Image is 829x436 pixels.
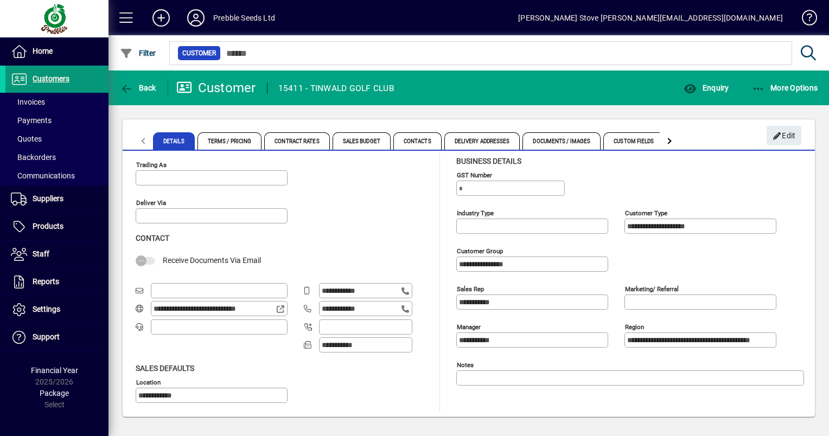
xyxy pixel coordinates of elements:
mat-label: Location [136,378,161,386]
div: Prebble Seeds Ltd [213,9,275,27]
span: Edit [773,127,796,145]
span: Support [33,332,60,341]
span: Delivery Addresses [444,132,520,150]
span: Invoices [11,98,45,106]
span: Sales defaults [136,364,194,373]
mat-label: Notes [457,361,474,368]
app-page-header-button: Back [109,78,168,98]
span: Package [40,389,69,397]
mat-label: GST Number [457,171,492,178]
span: Contact [136,234,169,242]
span: Payments [11,116,52,125]
span: Customers [33,74,69,83]
span: Filter [120,49,156,57]
span: Settings [33,305,60,313]
span: Customer [182,48,216,59]
span: Custom Fields [603,132,664,150]
a: Knowledge Base [794,2,815,37]
span: Terms / Pricing [197,132,262,150]
mat-label: Customer group [457,247,503,254]
span: Contract Rates [264,132,329,150]
mat-label: Customer type [625,209,667,216]
div: 15411 - TINWALD GOLF CLUB [278,80,394,97]
span: Back [120,84,156,92]
mat-label: Manager [457,323,481,330]
a: Suppliers [5,185,109,213]
button: More Options [749,78,821,98]
button: Profile [178,8,213,28]
button: Edit [767,126,801,145]
a: Backorders [5,148,109,166]
a: Quotes [5,130,109,148]
button: Enquiry [681,78,731,98]
span: Documents / Images [522,132,601,150]
span: More Options [752,84,818,92]
button: Add [144,8,178,28]
a: Invoices [5,93,109,111]
span: Receive Documents Via Email [163,256,261,265]
span: Suppliers [33,194,63,203]
mat-label: Marketing/ Referral [625,285,679,292]
a: Payments [5,111,109,130]
button: Back [117,78,159,98]
button: Filter [117,43,159,63]
mat-label: Industry type [457,209,494,216]
mat-label: Deliver via [136,199,166,207]
a: Settings [5,296,109,323]
a: Communications [5,166,109,185]
span: Backorders [11,153,56,162]
span: Details [153,132,195,150]
span: Enquiry [684,84,729,92]
span: Business details [456,157,521,165]
span: Financial Year [31,366,78,375]
div: [PERSON_NAME] Stove [PERSON_NAME][EMAIL_ADDRESS][DOMAIN_NAME] [518,9,783,27]
a: Support [5,324,109,351]
div: Customer [176,79,256,97]
a: Staff [5,241,109,268]
span: Quotes [11,134,42,143]
span: Products [33,222,63,230]
mat-label: Region [625,323,644,330]
a: Home [5,38,109,65]
span: Home [33,47,53,55]
mat-label: Trading as [136,161,167,169]
span: Contacts [393,132,442,150]
span: Communications [11,171,75,180]
mat-label: Sales rep [457,285,484,292]
a: Reports [5,268,109,296]
span: Reports [33,277,59,286]
span: Staff [33,249,49,258]
a: Products [5,213,109,240]
span: Sales Budget [333,132,391,150]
